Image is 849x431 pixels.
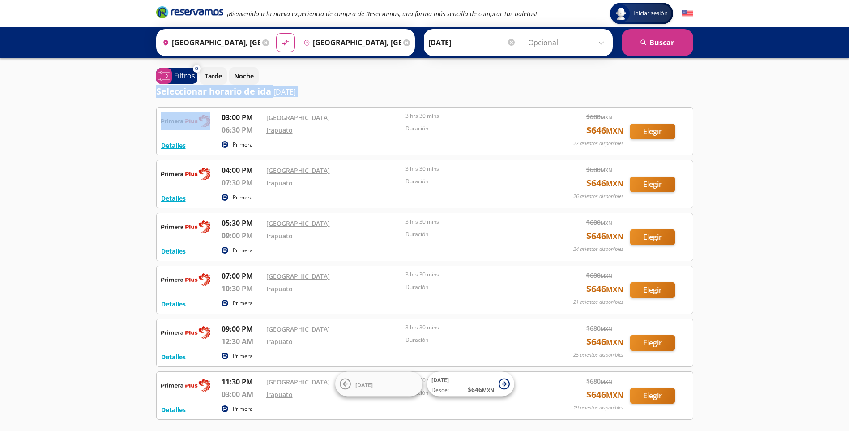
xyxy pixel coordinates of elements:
[573,193,623,200] p: 26 asientos disponibles
[222,177,262,188] p: 07:30 PM
[601,378,612,385] small: MXN
[161,165,210,183] img: RESERVAMOS
[405,283,541,291] p: Duración
[405,177,541,185] p: Duración
[528,31,608,54] input: Opcional
[405,218,541,226] p: 3 hrs 30 mins
[161,112,210,130] img: RESERVAMOS
[586,177,623,190] span: $ 646
[222,376,262,387] p: 11:30 PM
[586,218,612,227] span: $ 680
[428,31,516,54] input: Elegir Fecha
[222,230,262,241] p: 09:00 PM
[161,405,186,414] button: Detalles
[266,337,293,346] a: Irapuato
[222,271,262,281] p: 07:00 PM
[233,141,253,149] p: Primera
[266,232,293,240] a: Irapuato
[586,124,623,137] span: $ 646
[300,31,401,54] input: Buscar Destino
[630,335,675,351] button: Elegir
[405,125,541,133] p: Duración
[586,271,612,280] span: $ 680
[222,125,262,135] p: 06:30 PM
[234,71,254,81] p: Noche
[630,229,675,245] button: Elegir
[266,378,330,386] a: [GEOGRAPHIC_DATA]
[573,140,623,147] p: 27 asientos disponibles
[606,179,623,189] small: MXN
[573,298,623,306] p: 21 asientos disponibles
[355,381,373,388] span: [DATE]
[573,351,623,359] p: 25 asientos disponibles
[222,112,262,123] p: 03:00 PM
[161,376,210,394] img: RESERVAMOS
[161,271,210,289] img: RESERVAMOS
[606,126,623,136] small: MXN
[586,388,623,401] span: $ 646
[573,246,623,253] p: 24 asientos disponibles
[622,29,693,56] button: Buscar
[233,246,253,254] p: Primera
[266,325,330,333] a: [GEOGRAPHIC_DATA]
[630,282,675,298] button: Elegir
[233,194,253,202] p: Primera
[606,390,623,400] small: MXN
[266,284,293,293] a: Irapuato
[630,177,675,192] button: Elegir
[601,167,612,173] small: MXN
[222,218,262,228] p: 05:30 PM
[156,68,197,84] button: 0Filtros
[156,5,223,19] i: Brand Logo
[405,165,541,173] p: 3 hrs 30 mins
[161,246,186,256] button: Detalles
[266,179,293,187] a: Irapuato
[431,376,449,384] span: [DATE]
[222,336,262,347] p: 12:30 AM
[266,113,330,122] a: [GEOGRAPHIC_DATA]
[431,386,449,394] span: Desde:
[482,387,494,393] small: MXN
[222,323,262,334] p: 09:00 PM
[630,388,675,404] button: Elegir
[195,65,198,73] span: 0
[222,283,262,294] p: 10:30 PM
[233,352,253,360] p: Primera
[266,390,293,399] a: Irapuato
[630,124,675,139] button: Elegir
[586,323,612,333] span: $ 680
[229,67,259,85] button: Noche
[601,114,612,121] small: MXN
[630,9,671,18] span: Iniciar sesión
[161,323,210,341] img: RESERVAMOS
[601,272,612,279] small: MXN
[266,166,330,175] a: [GEOGRAPHIC_DATA]
[159,31,260,54] input: Buscar Origen
[200,67,227,85] button: Tarde
[682,8,693,19] button: English
[586,165,612,174] span: $ 680
[405,230,541,238] p: Duración
[586,229,623,243] span: $ 646
[161,352,186,362] button: Detalles
[273,86,296,97] p: [DATE]
[161,299,186,309] button: Detalles
[586,282,623,296] span: $ 646
[161,218,210,236] img: RESERVAMOS
[266,126,293,134] a: Irapuato
[405,271,541,279] p: 3 hrs 30 mins
[601,220,612,226] small: MXN
[205,71,222,81] p: Tarde
[222,165,262,176] p: 04:00 PM
[335,372,422,397] button: [DATE]
[161,141,186,150] button: Detalles
[233,405,253,413] p: Primera
[586,335,623,349] span: $ 646
[174,70,195,81] p: Filtros
[405,323,541,332] p: 3 hrs 30 mins
[468,385,494,394] span: $ 646
[586,376,612,386] span: $ 680
[606,232,623,241] small: MXN
[266,219,330,228] a: [GEOGRAPHIC_DATA]
[606,284,623,294] small: MXN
